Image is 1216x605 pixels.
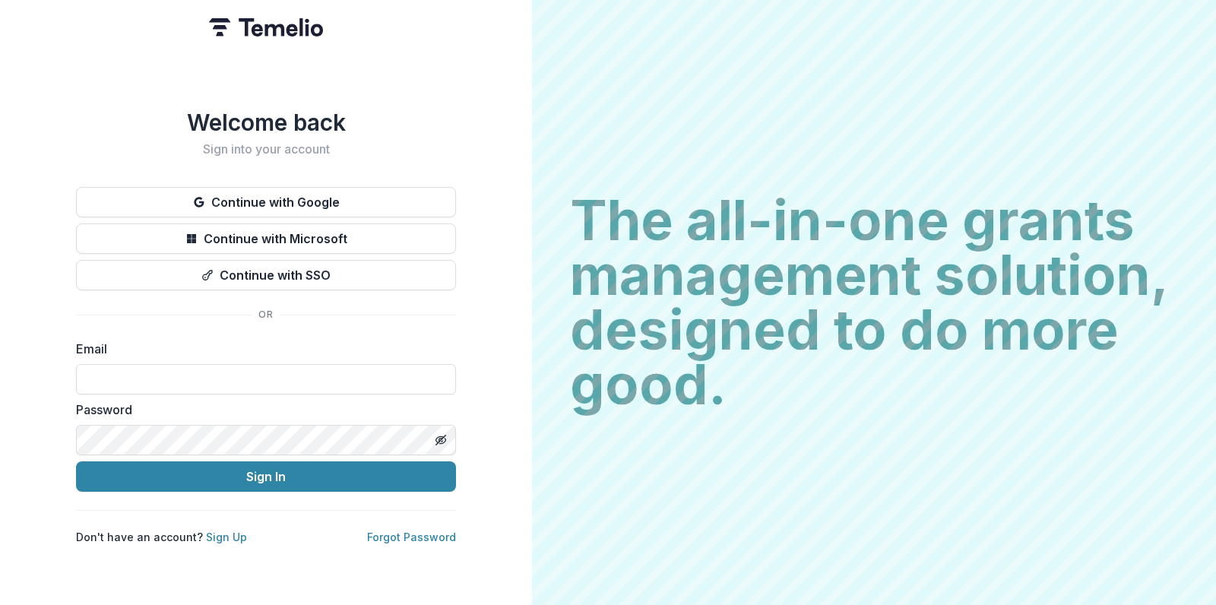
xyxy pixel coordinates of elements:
label: Password [76,401,447,419]
button: Continue with Microsoft [76,223,456,254]
label: Email [76,340,447,358]
button: Continue with SSO [76,260,456,290]
button: Continue with Google [76,187,456,217]
button: Toggle password visibility [429,428,453,452]
h1: Welcome back [76,109,456,136]
button: Sign In [76,461,456,492]
img: Temelio [209,18,323,36]
a: Sign Up [206,531,247,543]
a: Forgot Password [367,531,456,543]
p: Don't have an account? [76,529,247,545]
h2: Sign into your account [76,142,456,157]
